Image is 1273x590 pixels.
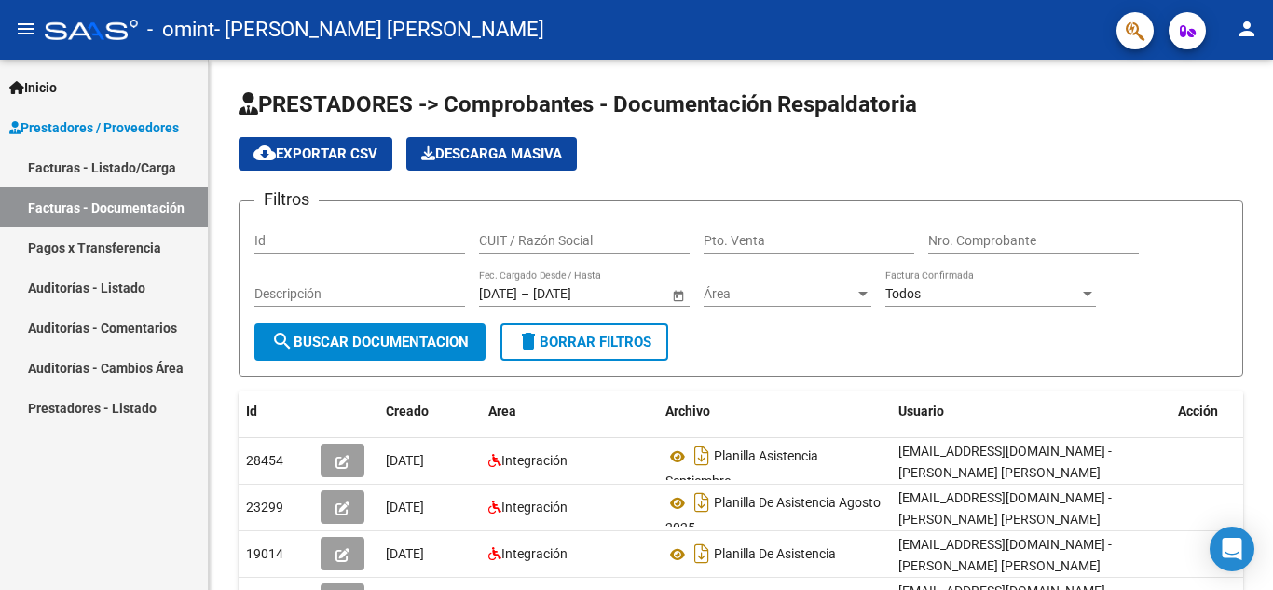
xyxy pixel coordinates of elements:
[690,441,714,471] i: Descargar documento
[254,186,319,213] h3: Filtros
[246,453,283,468] span: 28454
[533,286,624,302] input: Fecha fin
[386,500,424,515] span: [DATE]
[898,537,1112,573] span: [EMAIL_ADDRESS][DOMAIN_NAME] - [PERSON_NAME] [PERSON_NAME]
[521,286,529,302] span: –
[386,546,424,561] span: [DATE]
[714,547,836,562] span: Planilla De Asistencia
[898,444,1112,480] span: [EMAIL_ADDRESS][DOMAIN_NAME] - [PERSON_NAME] [PERSON_NAME]
[378,391,481,432] datatable-header-cell: Creado
[271,330,294,352] mat-icon: search
[253,145,377,162] span: Exportar CSV
[704,286,855,302] span: Área
[239,137,392,171] button: Exportar CSV
[668,285,688,305] button: Open calendar
[386,404,429,418] span: Creado
[246,500,283,515] span: 23299
[500,323,668,361] button: Borrar Filtros
[690,487,714,517] i: Descargar documento
[891,391,1170,432] datatable-header-cell: Usuario
[665,496,881,536] span: Planilla De Asistencia Agosto 2025
[406,137,577,171] app-download-masive: Descarga masiva de comprobantes (adjuntos)
[885,286,921,301] span: Todos
[421,145,562,162] span: Descarga Masiva
[488,404,516,418] span: Area
[239,91,917,117] span: PRESTADORES -> Comprobantes - Documentación Respaldatoria
[898,490,1112,527] span: [EMAIL_ADDRESS][DOMAIN_NAME] - [PERSON_NAME] [PERSON_NAME]
[239,391,313,432] datatable-header-cell: Id
[658,391,891,432] datatable-header-cell: Archivo
[665,404,710,418] span: Archivo
[1236,18,1258,40] mat-icon: person
[254,323,486,361] button: Buscar Documentacion
[481,391,658,432] datatable-header-cell: Area
[1170,391,1264,432] datatable-header-cell: Acción
[898,404,944,418] span: Usuario
[386,453,424,468] span: [DATE]
[9,117,179,138] span: Prestadores / Proveedores
[501,546,568,561] span: Integración
[271,334,469,350] span: Buscar Documentacion
[517,334,651,350] span: Borrar Filtros
[253,142,276,164] mat-icon: cloud_download
[517,330,540,352] mat-icon: delete
[246,546,283,561] span: 19014
[246,404,257,418] span: Id
[479,286,517,302] input: Fecha inicio
[1210,527,1254,571] div: Open Intercom Messenger
[665,449,818,489] span: Planilla Asistencia Septiembre
[15,18,37,40] mat-icon: menu
[214,9,544,50] span: - [PERSON_NAME] [PERSON_NAME]
[1178,404,1218,418] span: Acción
[501,500,568,515] span: Integración
[501,453,568,468] span: Integración
[9,77,57,98] span: Inicio
[690,539,714,569] i: Descargar documento
[147,9,214,50] span: - omint
[406,137,577,171] button: Descarga Masiva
